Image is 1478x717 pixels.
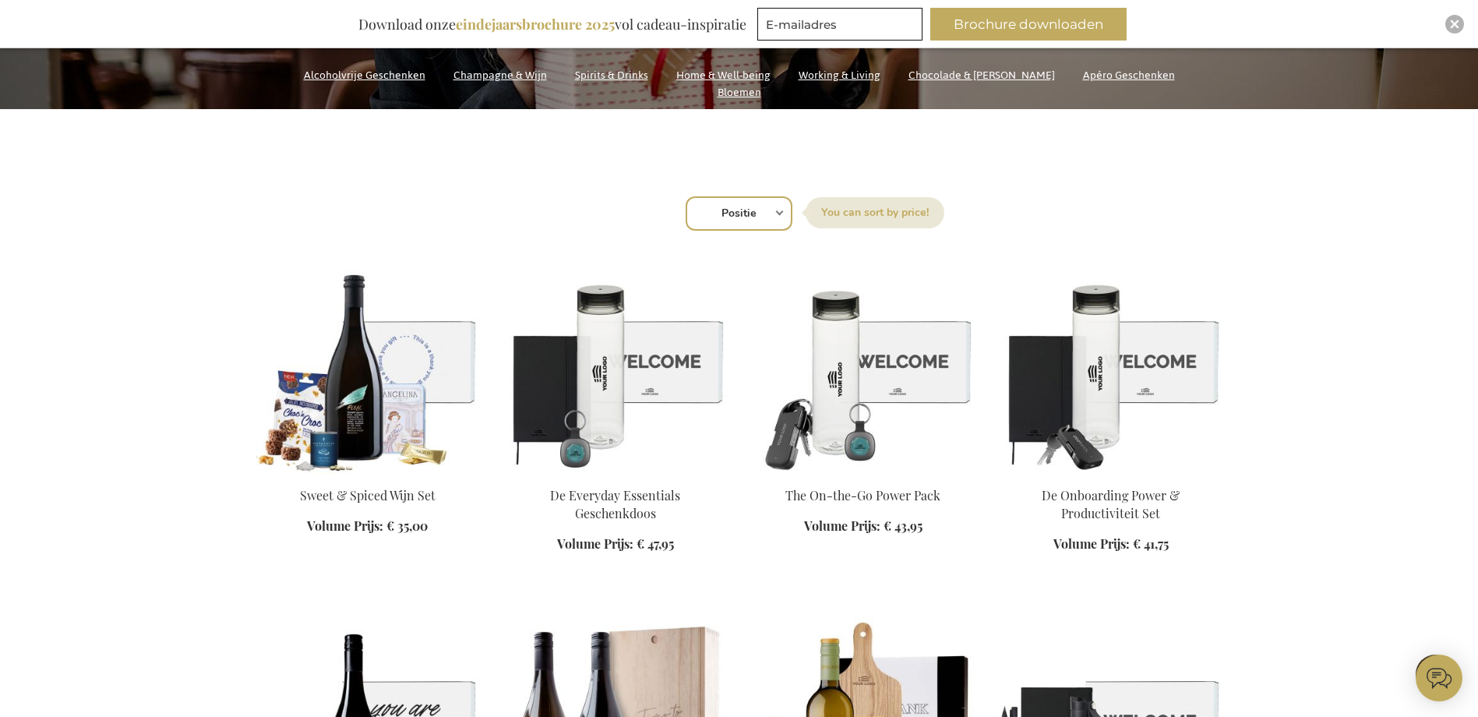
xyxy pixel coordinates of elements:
[1042,487,1180,521] a: De Onboarding Power & Productiviteit Set
[557,535,674,553] a: Volume Prijs: € 47,95
[1450,19,1459,29] img: Close
[504,468,727,482] a: The Everyday Essentials Gift Box
[1000,468,1222,482] a: The Onboarding Power & Productivity Set
[806,197,944,228] label: Sorteer op
[908,65,1055,86] a: Chocolade & [PERSON_NAME]
[637,535,674,552] span: € 47,95
[504,256,727,474] img: The Everyday Essentials Gift Box
[256,468,479,482] a: Sweet & Spiced Wine Set
[785,487,940,503] a: The On-the-Go Power Pack
[351,8,753,41] div: Download onze vol cadeau-inspiratie
[757,8,922,41] input: E-mailadres
[304,65,425,86] a: Alcoholvrije Geschenken
[453,65,547,86] a: Champagne & Wijn
[1053,535,1169,553] a: Volume Prijs: € 41,75
[930,8,1127,41] button: Brochure downloaden
[757,8,927,45] form: marketing offers and promotions
[456,15,615,34] b: eindejaarsbrochure 2025
[307,517,428,535] a: Volume Prijs: € 35,00
[1083,65,1175,86] a: Apéro Geschenken
[804,517,922,535] a: Volume Prijs: € 43,95
[718,82,761,103] a: Bloemen
[804,517,880,534] span: Volume Prijs:
[300,487,436,503] a: Sweet & Spiced Wijn Set
[550,487,680,521] a: De Everyday Essentials Geschenkdoos
[676,65,771,86] a: Home & Well-being
[1053,535,1130,552] span: Volume Prijs:
[884,517,922,534] span: € 43,95
[307,517,383,534] span: Volume Prijs:
[1416,655,1462,701] iframe: belco-activator-frame
[752,256,975,474] img: The On-the-Go Power Pack
[557,535,633,552] span: Volume Prijs:
[386,517,428,534] span: € 35,00
[1445,15,1464,34] div: Close
[575,65,648,86] a: Spirits & Drinks
[256,256,479,474] img: Sweet & Spiced Wine Set
[1133,535,1169,552] span: € 41,75
[799,65,880,86] a: Working & Living
[1000,256,1222,474] img: The Onboarding Power & Productivity Set
[752,468,975,482] a: The On-the-Go Power Pack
